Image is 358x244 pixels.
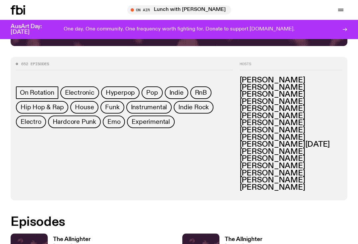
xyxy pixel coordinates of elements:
[174,101,213,114] a: Indie Rock
[127,116,175,128] a: Experimental
[169,89,184,96] span: Indie
[21,104,64,111] span: Hip Hop & Rap
[106,89,135,96] span: Hyperpop
[195,89,207,96] span: RnB
[21,118,41,125] span: Electro
[240,177,342,184] h3: [PERSON_NAME]
[240,120,342,127] h3: [PERSON_NAME]
[105,104,119,111] span: Funk
[240,184,342,191] h3: [PERSON_NAME]
[240,127,342,134] h3: [PERSON_NAME]
[240,134,342,141] h3: [PERSON_NAME]
[21,62,49,66] span: 652 episodes
[240,113,342,120] h3: [PERSON_NAME]
[240,163,342,170] h3: [PERSON_NAME]
[240,155,342,163] h3: [PERSON_NAME]
[240,77,342,84] h3: [PERSON_NAME]
[190,86,211,99] a: RnB
[127,5,231,15] button: On AirLunch with [PERSON_NAME]
[126,101,172,114] a: Instrumental
[178,104,209,111] span: Indie Rock
[64,26,295,32] p: One day. One community. One frequency worth fighting for. Donate to support [DOMAIN_NAME].
[146,89,158,96] span: Pop
[53,237,91,242] h3: The Allnighter
[48,116,101,128] a: Hardcore Punk
[225,237,263,242] h3: The Allnighter
[240,84,342,91] h3: [PERSON_NAME]
[240,91,342,98] h3: [PERSON_NAME]
[20,89,54,96] span: On Rotation
[240,170,342,177] h3: [PERSON_NAME]
[103,116,125,128] a: Emo
[240,62,342,70] h2: Hosts
[100,101,124,114] a: Funk
[53,118,96,125] span: Hardcore Punk
[132,118,170,125] span: Experimental
[131,104,167,111] span: Instrumental
[16,116,46,128] a: Electro
[60,86,99,99] a: Electronic
[240,141,342,148] h3: [PERSON_NAME][DATE]
[11,24,53,35] h3: AusArt Day: [DATE]
[240,148,342,156] h3: [PERSON_NAME]
[16,101,68,114] a: Hip Hop & Rap
[65,89,94,96] span: Electronic
[142,86,162,99] a: Pop
[75,104,94,111] span: House
[11,216,233,228] h2: Episodes
[240,98,342,106] h3: [PERSON_NAME]
[70,101,98,114] a: House
[165,86,188,99] a: Indie
[240,105,342,113] h3: [PERSON_NAME]
[107,118,120,125] span: Emo
[101,86,140,99] a: Hyperpop
[16,86,58,99] a: On Rotation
